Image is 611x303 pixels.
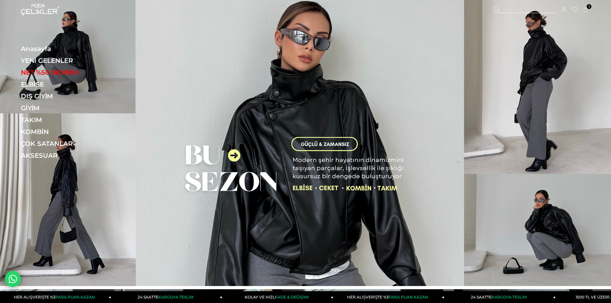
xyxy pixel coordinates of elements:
[21,69,109,76] a: NET %50 İNDİRİM
[21,4,59,15] img: logo
[21,104,109,112] a: GİYİM
[583,7,588,12] a: 3
[21,45,109,53] a: Anasayfa
[158,295,193,299] span: KARGOYA TESLİM
[445,291,556,303] a: 24 SAATTEKARGOYA TESLİM
[333,291,444,303] a: HER ALIŞVERİŞTE %3PARA PUAN KAZAN
[21,116,109,124] a: TAKIM
[21,128,109,136] a: KOMBİN
[492,295,526,299] span: KARGOYA TESLİM
[276,295,308,299] span: İADE & DEĞİŞİM!
[111,291,222,303] a: 24 SAATTEKARGOYA TESLİM
[222,291,333,303] a: KOLAY VE HIZLIİADE & DEĞİŞİM!
[21,152,109,159] a: AKSESUAR
[21,140,109,147] a: ÇOK SATANLAR
[21,92,109,100] a: DIŞ GİYİM
[21,80,109,88] a: ELBİSE
[21,57,109,64] a: YENİ GELENLER
[587,4,591,9] span: 3
[389,295,428,299] span: PARA PUAN KAZAN
[55,295,95,299] span: PARA PUAN KAZAN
